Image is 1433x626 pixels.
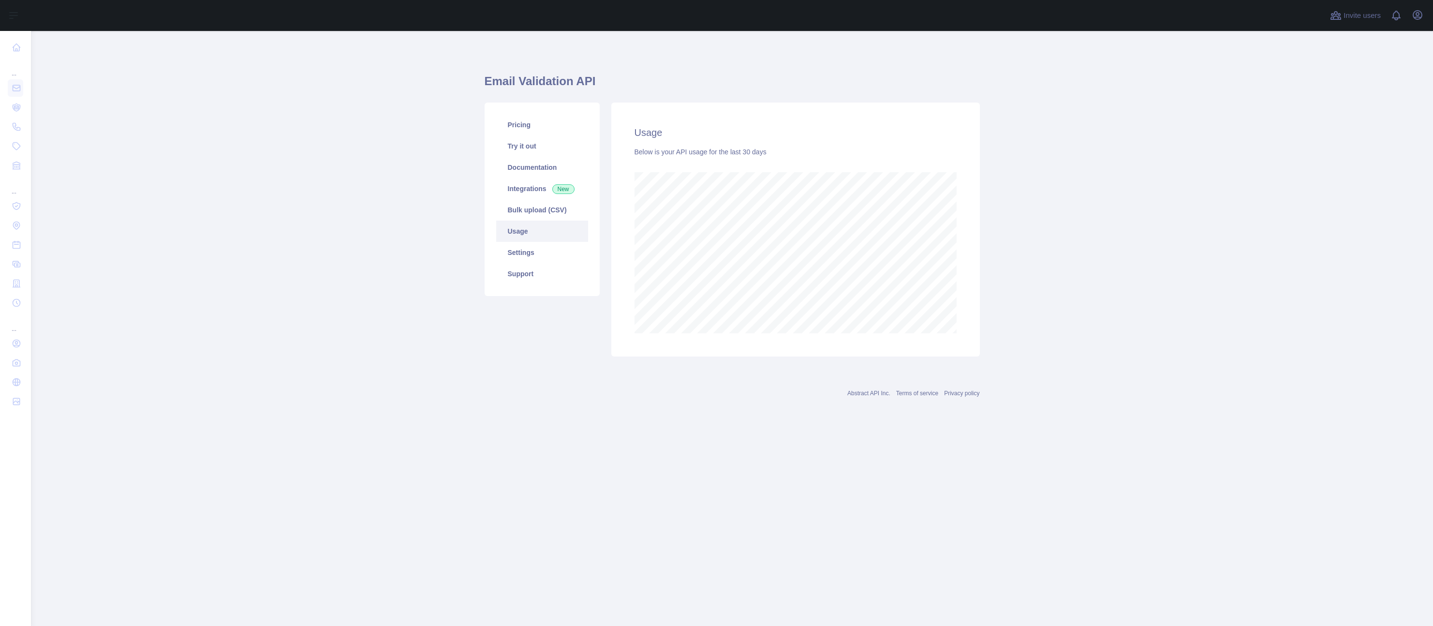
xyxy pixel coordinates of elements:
[496,135,588,157] a: Try it out
[944,390,979,397] a: Privacy policy
[496,263,588,284] a: Support
[1344,10,1381,21] span: Invite users
[552,184,575,194] span: New
[847,390,890,397] a: Abstract API Inc.
[8,176,23,195] div: ...
[635,147,957,157] div: Below is your API usage for the last 30 days
[496,221,588,242] a: Usage
[485,74,980,97] h1: Email Validation API
[635,126,957,139] h2: Usage
[896,390,938,397] a: Terms of service
[1328,8,1383,23] button: Invite users
[496,157,588,178] a: Documentation
[496,199,588,221] a: Bulk upload (CSV)
[496,242,588,263] a: Settings
[8,313,23,333] div: ...
[496,178,588,199] a: Integrations New
[8,58,23,77] div: ...
[496,114,588,135] a: Pricing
